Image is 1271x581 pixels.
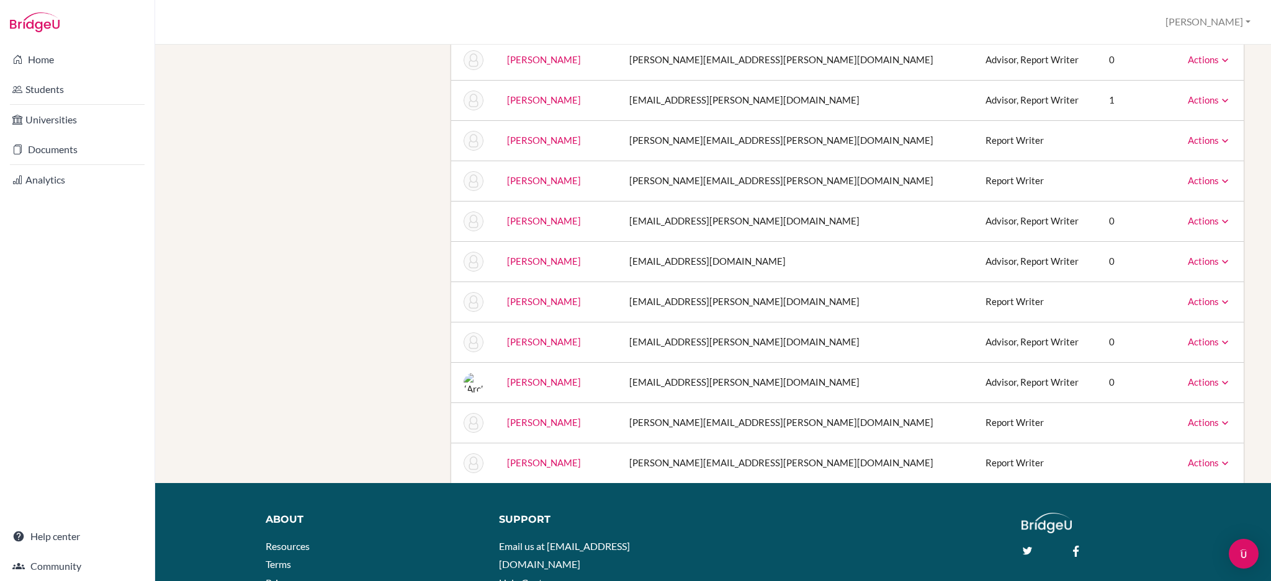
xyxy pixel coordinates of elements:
[1188,457,1231,468] a: Actions
[1188,296,1231,307] a: Actions
[2,524,152,549] a: Help center
[976,40,1099,80] td: Advisor, Report Writer
[266,540,310,552] a: Resources
[976,362,1099,402] td: Advisor, Report Writer
[976,443,1099,483] td: Report Writer
[976,322,1099,362] td: Advisor, Report Writer
[619,241,976,282] td: [EMAIL_ADDRESS][DOMAIN_NAME]
[976,282,1099,322] td: Report Writer
[1188,175,1231,186] a: Actions
[1099,201,1172,241] td: 0
[976,80,1099,120] td: Advisor, Report Writer
[1188,417,1231,428] a: Actions
[464,292,483,312] img: (Archived) Eric Shen
[619,80,976,120] td: [EMAIL_ADDRESS][PERSON_NAME][DOMAIN_NAME]
[976,241,1099,282] td: Advisor, Report Writer
[2,137,152,162] a: Documents
[619,201,976,241] td: [EMAIL_ADDRESS][PERSON_NAME][DOMAIN_NAME]
[507,94,581,105] a: [PERSON_NAME]
[2,554,152,579] a: Community
[499,513,702,527] div: Support
[619,161,976,201] td: [PERSON_NAME][EMAIL_ADDRESS][PERSON_NAME][DOMAIN_NAME]
[464,453,483,473] img: (Archived) Joanne Ward
[507,135,581,146] a: [PERSON_NAME]
[1188,94,1231,105] a: Actions
[266,513,480,527] div: About
[1188,215,1231,226] a: Actions
[507,417,581,428] a: [PERSON_NAME]
[1099,362,1172,402] td: 0
[507,255,581,267] a: [PERSON_NAME]
[464,332,483,352] img: (Archived) Jonathan Shui
[1188,135,1231,146] a: Actions
[1188,255,1231,267] a: Actions
[507,457,581,468] a: [PERSON_NAME]
[1099,322,1172,362] td: 0
[619,443,976,483] td: [PERSON_NAME][EMAIL_ADDRESS][PERSON_NAME][DOMAIN_NAME]
[507,54,581,65] a: [PERSON_NAME]
[464,413,483,433] img: (Archived) Richard Tooley
[976,120,1099,161] td: Report Writer
[266,558,291,570] a: Terms
[1022,513,1072,533] img: logo_white@2x-f4f0deed5e89b7ecb1c2cc34c3e3d731f90f0f143d5ea2071677605dd97b5244.png
[1188,54,1231,65] a: Actions
[619,40,976,80] td: [PERSON_NAME][EMAIL_ADDRESS][PERSON_NAME][DOMAIN_NAME]
[1099,241,1172,282] td: 0
[507,175,581,186] a: [PERSON_NAME]
[1188,376,1231,388] a: Actions
[464,171,483,191] img: (Archived) Esther Myers
[464,252,483,272] img: (Archived) Ashim Pheirim
[507,376,581,388] a: [PERSON_NAME]
[507,215,581,226] a: [PERSON_NAME]
[2,47,152,72] a: Home
[1099,40,1172,80] td: 0
[1099,80,1172,120] td: 1
[619,362,976,402] td: [EMAIL_ADDRESS][PERSON_NAME][DOMAIN_NAME]
[976,161,1099,201] td: Report Writer
[619,322,976,362] td: [EMAIL_ADDRESS][PERSON_NAME][DOMAIN_NAME]
[507,336,581,347] a: [PERSON_NAME]
[10,12,60,32] img: Bridge-U
[2,107,152,132] a: Universities
[464,91,483,110] img: (Archived) Caren Liao
[464,50,483,70] img: (Archived) Eric Hawkins
[464,211,483,231] img: (Archived) Jeff Parks
[464,131,483,151] img: (Archived) Stacey Mattison
[499,540,630,570] a: Email us at [EMAIL_ADDRESS][DOMAIN_NAME]
[507,296,581,307] a: [PERSON_NAME]
[619,402,976,443] td: [PERSON_NAME][EMAIL_ADDRESS][PERSON_NAME][DOMAIN_NAME]
[464,373,483,393] img: (Archived) Jolene Sui
[1160,11,1256,33] button: [PERSON_NAME]
[619,120,976,161] td: [PERSON_NAME][EMAIL_ADDRESS][PERSON_NAME][DOMAIN_NAME]
[1229,539,1259,569] div: Open Intercom Messenger
[976,201,1099,241] td: Advisor, Report Writer
[976,402,1099,443] td: Report Writer
[2,77,152,102] a: Students
[2,167,152,192] a: Analytics
[619,282,976,322] td: [EMAIL_ADDRESS][PERSON_NAME][DOMAIN_NAME]
[1188,336,1231,347] a: Actions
